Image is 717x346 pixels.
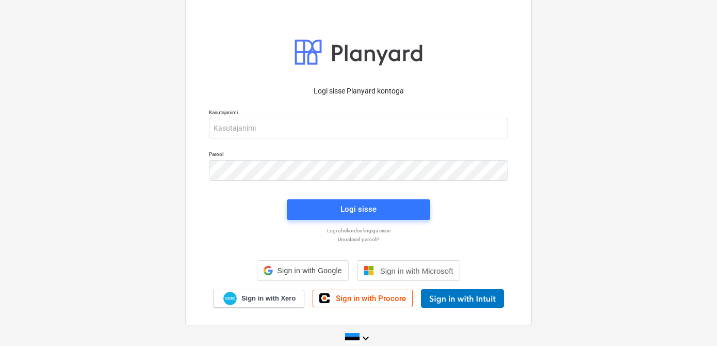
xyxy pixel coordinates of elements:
[336,294,406,303] span: Sign in with Procore
[364,265,374,276] img: Microsoft logo
[204,227,513,234] a: Logi ühekordse lingiga sisse
[360,332,372,344] i: keyboard_arrow_down
[380,266,453,275] span: Sign in with Microsoft
[204,236,513,243] a: Unustasid parooli?
[241,294,296,303] span: Sign in with Xero
[313,290,413,307] a: Sign in with Procore
[209,109,508,118] p: Kasutajanimi
[340,202,377,216] div: Logi sisse
[213,290,305,308] a: Sign in with Xero
[209,151,508,160] p: Parool
[209,118,508,138] input: Kasutajanimi
[277,266,341,275] span: Sign in with Google
[209,86,508,97] p: Logi sisse Planyard kontoga
[223,292,237,306] img: Xero logo
[257,260,348,281] div: Sign in with Google
[287,199,430,220] button: Logi sisse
